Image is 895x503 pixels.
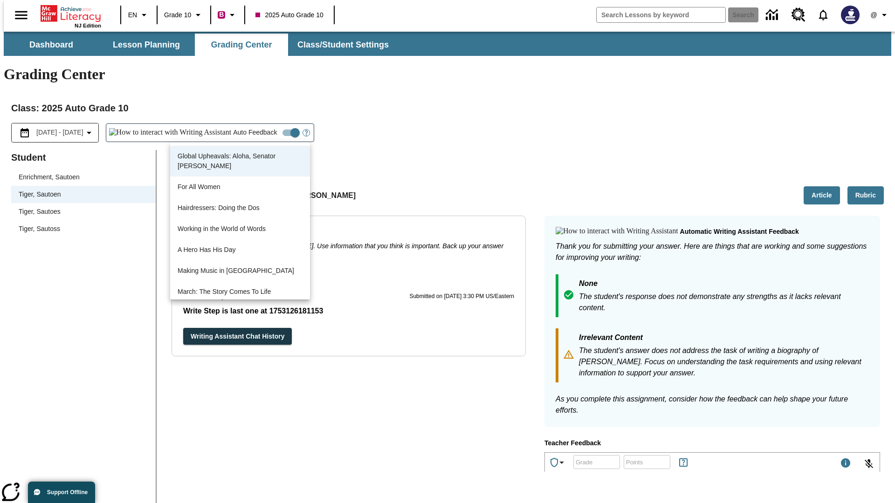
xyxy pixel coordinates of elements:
p: Hairdressers: Doing the Dos [178,203,260,213]
p: Working in the World of Words [178,224,266,234]
body: Type your response here. [4,7,136,16]
p: A Hero Has His Day [178,245,235,255]
p: March: The Story Comes To Life [178,287,271,297]
p: For All Women [178,182,220,192]
p: Global Upheavals: Aloha, Senator [PERSON_NAME] [178,151,303,171]
p: Making Music in [GEOGRAPHIC_DATA] [178,266,294,276]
